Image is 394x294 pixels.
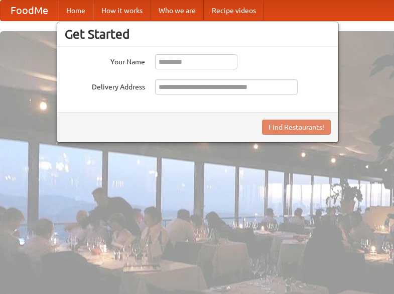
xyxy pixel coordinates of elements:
[65,54,145,67] label: Your Name
[204,1,264,21] a: Recipe videos
[65,79,145,92] label: Delivery Address
[65,27,331,42] h3: Get Started
[58,1,93,21] a: Home
[262,120,331,135] button: Find Restaurants!
[151,1,204,21] a: Who we are
[93,1,151,21] a: How it works
[1,1,58,21] a: FoodMe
